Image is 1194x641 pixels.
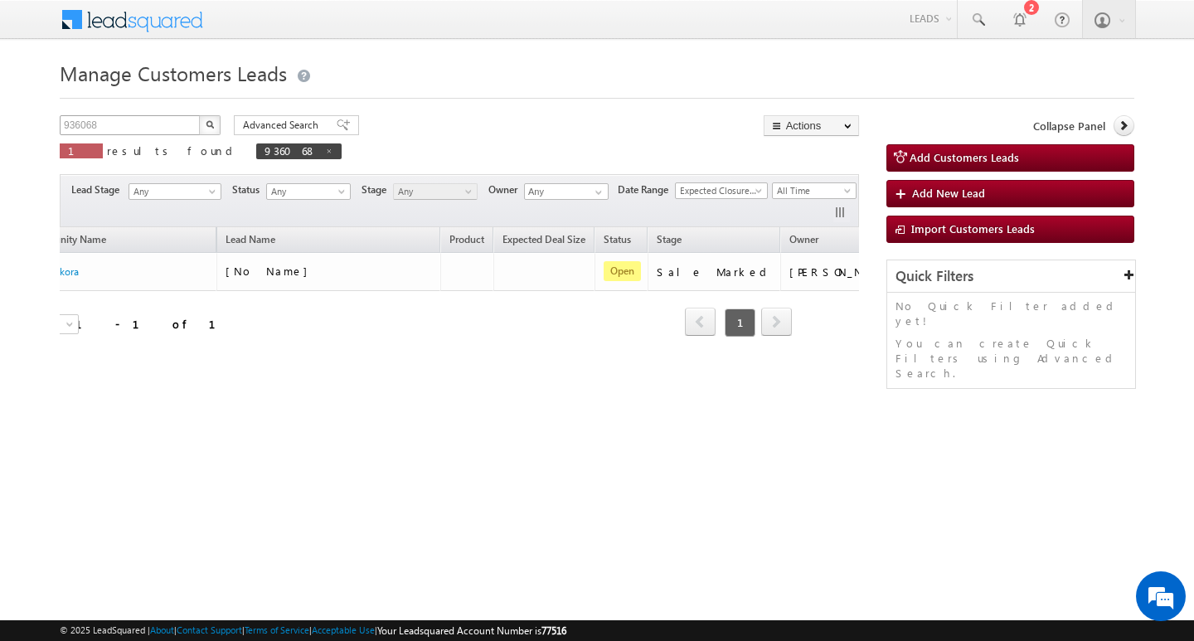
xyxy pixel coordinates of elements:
[22,153,303,497] textarea: Type your message and click 'Submit'
[648,231,690,252] a: Stage
[541,624,566,637] span: 77516
[272,8,312,48] div: Minimize live chat window
[60,623,566,639] span: © 2025 LeadSquared | | | | |
[71,182,126,197] span: Lead Stage
[604,261,641,281] span: Open
[177,624,242,635] a: Contact Support
[362,182,393,197] span: Stage
[265,143,317,158] span: 936068
[266,183,351,200] a: Any
[772,182,857,199] a: All Time
[675,182,768,199] a: Expected Closure Date
[60,60,287,86] span: Manage Customers Leads
[312,624,375,635] a: Acceptable Use
[725,308,755,337] span: 1
[86,87,279,109] div: Leave a message
[23,233,106,245] span: Opportunity Name
[1033,119,1105,134] span: Collapse Panel
[129,184,216,199] span: Any
[393,183,478,200] a: Any
[657,265,773,279] div: Sale Marked
[377,624,566,637] span: Your Leadsquared Account Number is
[15,231,114,252] a: Opportunity Name
[245,624,309,635] a: Terms of Service
[68,143,95,158] span: 1
[912,186,985,200] span: Add New Lead
[75,314,235,333] div: 1 - 1 of 1
[150,624,174,635] a: About
[761,309,792,336] a: next
[217,231,284,252] span: Lead Name
[685,309,716,336] a: prev
[232,182,266,197] span: Status
[761,308,792,336] span: next
[494,231,594,252] a: Expected Deal Size
[524,183,609,200] input: Type to Search
[910,150,1019,164] span: Add Customers Leads
[586,184,607,201] a: Show All Items
[789,233,818,245] span: Owner
[243,511,301,533] em: Submit
[129,183,221,200] a: Any
[243,118,323,133] span: Advanced Search
[789,265,898,279] div: [PERSON_NAME]
[773,183,852,198] span: All Time
[394,184,473,199] span: Any
[895,299,1127,328] p: No Quick Filter added yet!
[618,182,675,197] span: Date Range
[488,182,524,197] span: Owner
[107,143,239,158] span: results found
[595,231,639,252] a: Status
[657,233,682,245] span: Stage
[685,308,716,336] span: prev
[267,184,346,199] span: Any
[28,87,70,109] img: d_60004797649_company_0_60004797649
[502,233,585,245] span: Expected Deal Size
[449,233,484,245] span: Product
[895,336,1127,381] p: You can create Quick Filters using Advanced Search.
[676,183,762,198] span: Expected Closure Date
[226,264,316,278] span: [No Name]
[764,115,859,136] button: Actions
[206,120,214,129] img: Search
[911,221,1035,236] span: Import Customers Leads
[887,260,1135,293] div: Quick Filters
